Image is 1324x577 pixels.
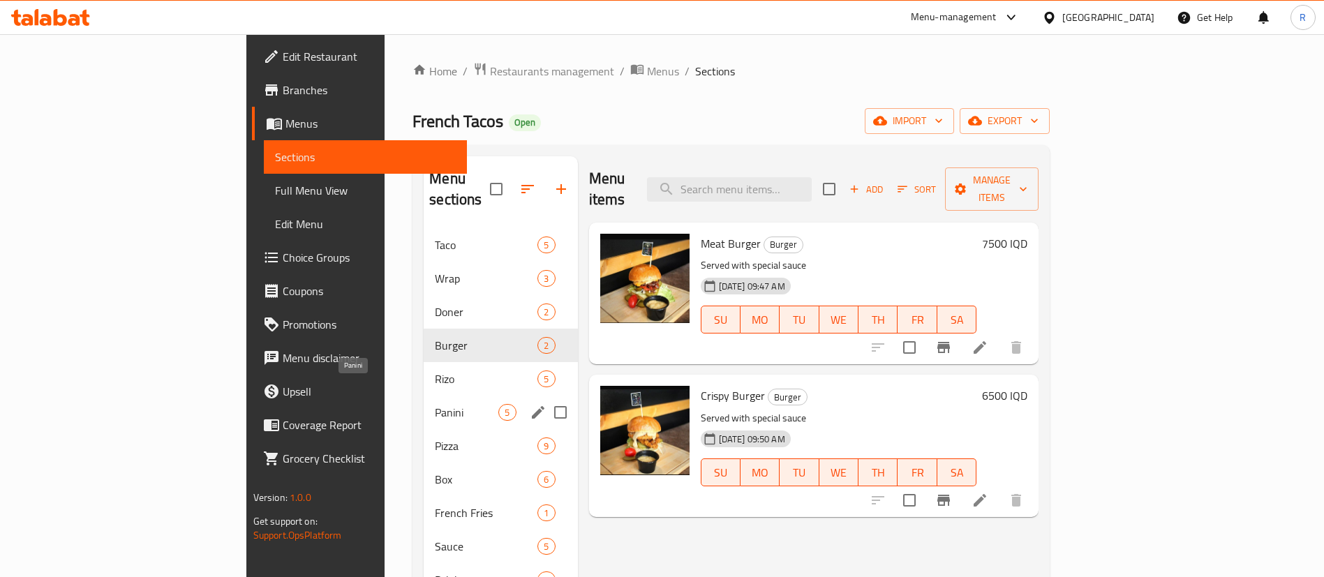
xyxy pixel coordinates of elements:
div: items [498,404,516,421]
span: Select to update [895,486,924,515]
span: Meat Burger [701,233,761,254]
button: MO [741,458,780,486]
span: Manage items [956,172,1027,207]
span: [DATE] 09:50 AM [713,433,791,446]
span: WE [825,310,853,330]
a: Edit menu item [972,339,988,356]
span: Grocery Checklist [283,450,456,467]
a: Menu disclaimer [252,341,468,375]
span: Choice Groups [283,249,456,266]
span: R [1300,10,1306,25]
button: Branch-specific-item [927,484,960,517]
div: Rizo5 [424,362,577,396]
span: Coverage Report [283,417,456,433]
img: Meat Burger [600,234,690,323]
span: Sort items [888,179,945,200]
span: MO [746,310,774,330]
div: Burger2 [424,329,577,362]
span: SA [943,463,971,483]
span: [DATE] 09:47 AM [713,280,791,293]
span: Sections [695,63,735,80]
span: Crispy Burger [701,385,765,406]
div: Pizza [435,437,537,454]
img: Crispy Burger [600,386,690,475]
span: Sauce [435,538,537,555]
button: SA [937,458,976,486]
span: Burger [435,337,537,354]
span: Add item [844,179,888,200]
a: Choice Groups [252,241,468,274]
span: Full Menu View [275,182,456,199]
div: items [537,304,555,320]
span: Edit Menu [275,216,456,232]
button: Sort [894,179,939,200]
button: Manage items [945,167,1039,211]
a: Sections [264,140,468,174]
a: Branches [252,73,468,107]
span: Menus [647,63,679,80]
button: FR [898,306,937,334]
div: Doner2 [424,295,577,329]
span: Select to update [895,333,924,362]
a: Menus [252,107,468,140]
span: 1 [538,507,554,520]
button: WE [819,306,858,334]
button: Branch-specific-item [927,331,960,364]
a: Grocery Checklist [252,442,468,475]
span: Promotions [283,316,456,333]
button: TH [858,458,898,486]
a: Promotions [252,308,468,341]
p: Served with special sauce [701,257,977,274]
button: SU [701,306,741,334]
p: Served with special sauce [701,410,977,427]
button: WE [819,458,858,486]
button: FR [898,458,937,486]
div: items [537,270,555,287]
span: Branches [283,82,456,98]
div: Menu-management [911,9,997,26]
button: SA [937,306,976,334]
div: Pizza9 [424,429,577,463]
span: Get support on: [253,512,318,530]
span: Version: [253,488,288,507]
a: Coupons [252,274,468,308]
span: 5 [538,239,554,252]
a: Upsell [252,375,468,408]
div: Burger [764,237,803,253]
span: French Fries [435,504,537,521]
a: Edit Restaurant [252,40,468,73]
div: Panini5edit [424,396,577,429]
span: Select all sections [482,174,511,204]
span: Open [509,117,541,128]
span: Menus [285,115,456,132]
span: 1.0.0 [290,488,311,507]
a: Menus [630,62,679,80]
h2: Menu items [589,168,631,210]
span: import [876,112,943,130]
span: Sort sections [511,172,544,206]
div: Taco [435,237,537,253]
input: search [647,177,812,202]
div: items [537,370,555,387]
div: [GEOGRAPHIC_DATA] [1062,10,1154,25]
button: import [865,108,954,134]
div: Taco5 [424,228,577,262]
li: / [685,63,690,80]
span: Wrap [435,270,537,287]
span: SA [943,310,971,330]
div: items [537,504,555,521]
span: FR [903,310,931,330]
span: Add [847,181,885,197]
span: TH [864,463,892,483]
button: TH [858,306,898,334]
span: FR [903,463,931,483]
span: Restaurants management [490,63,614,80]
span: Edit Restaurant [283,48,456,65]
span: export [971,112,1039,130]
span: 3 [538,272,554,285]
button: edit [528,402,549,423]
span: Burger [768,389,807,405]
div: Open [509,114,541,131]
